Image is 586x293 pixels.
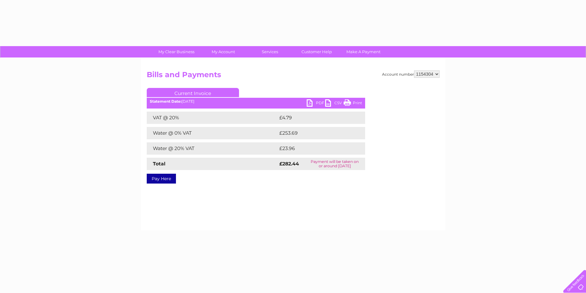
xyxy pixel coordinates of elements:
[153,161,165,167] strong: Total
[305,158,365,170] td: Payment will be taken on or around [DATE]
[278,142,353,155] td: £23.96
[198,46,249,57] a: My Account
[291,46,342,57] a: Customer Help
[147,88,239,97] a: Current Invoice
[278,127,354,139] td: £253.69
[245,46,295,57] a: Services
[147,112,278,124] td: VAT @ 20%
[147,99,365,104] div: [DATE]
[278,112,351,124] td: £4.79
[338,46,389,57] a: Make A Payment
[325,99,344,108] a: CSV
[279,161,299,167] strong: £282.44
[382,70,440,78] div: Account number
[307,99,325,108] a: PDF
[344,99,362,108] a: Print
[147,142,278,155] td: Water @ 20% VAT
[147,127,278,139] td: Water @ 0% VAT
[147,70,440,82] h2: Bills and Payments
[150,99,181,104] b: Statement Date:
[151,46,202,57] a: My Clear Business
[147,174,176,184] a: Pay Here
